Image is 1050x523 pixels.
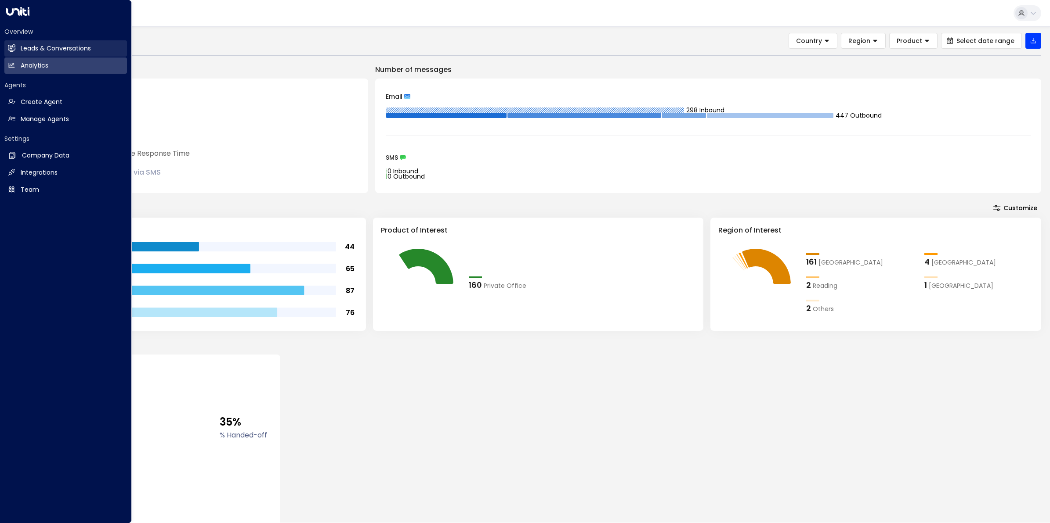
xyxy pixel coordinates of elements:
[956,37,1014,44] span: Select date range
[21,168,58,177] h2: Integrations
[789,33,837,49] button: Country
[686,106,724,115] tspan: 298 Inbound
[346,286,355,296] tspan: 87
[848,37,870,45] span: Region
[4,165,127,181] a: Integrations
[924,279,1033,291] div: 1Surrey
[21,185,39,194] h2: Team
[4,40,127,57] a: Leads & Conversations
[4,81,127,90] h2: Agents
[22,151,69,160] h2: Company Data
[46,148,358,159] div: [PERSON_NAME] Average Response Time
[813,304,834,314] span: Others
[220,430,267,441] label: % Handed-off
[924,256,1033,268] div: 4Cambridge
[387,172,425,181] tspan: 0 Outbound
[836,111,882,120] tspan: 447 Outbound
[134,167,161,177] span: via SMS
[381,225,696,236] h3: Product of Interest
[386,154,1031,161] div: SMS
[21,44,91,53] h2: Leads & Conversations
[806,279,811,291] div: 2
[375,64,1041,75] p: Number of messages
[929,281,993,290] span: Surrey
[346,308,355,318] tspan: 76
[386,93,402,100] span: Email
[931,258,996,267] span: Cambridge
[806,256,817,268] div: 161
[813,281,837,290] span: Reading
[889,33,938,49] button: Product
[718,225,1033,236] h3: Region of Interest
[806,256,915,268] div: 161London
[806,279,915,291] div: 2Reading
[469,279,578,291] div: 160Private Office
[4,182,127,198] a: Team
[4,111,127,127] a: Manage Agents
[806,302,811,314] div: 2
[4,134,127,143] h2: Settings
[469,279,482,291] div: 160
[4,57,127,74] a: Analytics
[818,258,883,267] span: London
[345,242,355,252] tspan: 44
[941,33,1022,49] button: Select date range
[35,64,368,75] p: Engagement Metrics
[387,167,418,176] tspan: 0 Inbound
[841,33,886,49] button: Region
[43,225,358,236] h3: Range of Team Size
[897,37,922,45] span: Product
[924,279,927,291] div: 1
[35,340,1041,350] p: Conversion Metrics
[4,147,127,164] a: Company Data
[21,115,69,124] h2: Manage Agents
[4,27,127,36] h2: Overview
[806,302,915,314] div: 2Others
[346,264,355,274] tspan: 65
[924,256,930,268] div: 4
[119,163,161,179] div: 0s
[484,281,526,290] span: Private Office
[21,97,62,107] h2: Create Agent
[46,89,358,100] div: Number of Inquiries
[989,202,1041,214] button: Customize
[21,61,48,70] h2: Analytics
[796,37,822,45] span: Country
[220,414,267,430] span: 35%
[4,94,127,110] a: Create Agent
